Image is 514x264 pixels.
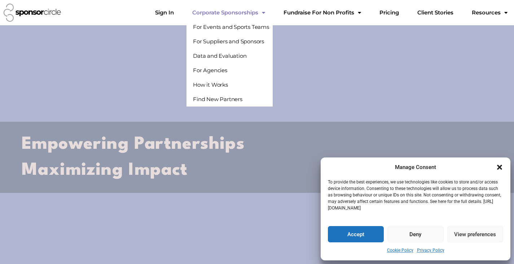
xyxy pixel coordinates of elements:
[387,246,413,255] a: Cookie Policy
[387,226,443,242] button: Deny
[186,5,271,20] a: Corporate SponsorshipsMenu Toggle
[186,20,273,34] a: For Events and Sports Teams
[186,49,273,63] a: Data and Evaluation
[412,5,459,20] a: Client Stories
[466,5,513,20] a: Resources
[186,34,273,49] a: For Suppliers and Sponsors
[149,5,180,20] a: Sign In
[186,63,273,78] a: For Agencies
[328,179,502,211] p: To provide the best experiences, we use technologies like cookies to store and/or access device i...
[395,163,436,172] div: Manage Consent
[278,5,367,20] a: Fundraise For Non ProfitsMenu Toggle
[374,5,405,20] a: Pricing
[496,164,503,171] div: Close dialogue
[186,92,273,107] a: Find New Partners
[149,5,513,20] nav: Menu
[186,78,273,92] a: How it Works
[22,131,492,183] h2: Empowering Partnerships Maximizing Impact
[4,4,61,22] img: Sponsor Circle logo
[328,226,384,242] button: Accept
[447,226,503,242] button: View preferences
[417,246,444,255] a: Privacy Policy
[186,20,273,107] ul: Corporate SponsorshipsMenu Toggle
